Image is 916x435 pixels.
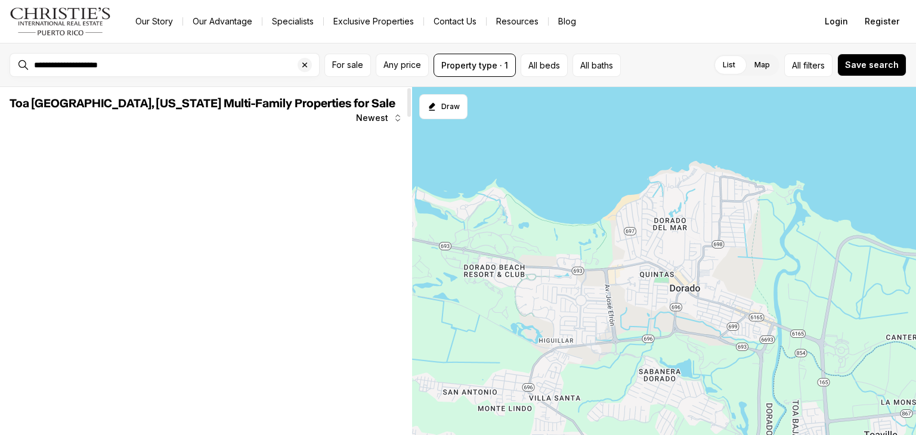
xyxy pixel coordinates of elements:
[818,10,855,33] button: Login
[10,98,395,110] span: Toa [GEOGRAPHIC_DATA], [US_STATE] Multi-Family Properties for Sale
[549,13,586,30] a: Blog
[803,59,825,72] span: filters
[572,54,621,77] button: All baths
[356,113,388,123] span: Newest
[837,54,906,76] button: Save search
[126,13,182,30] a: Our Story
[784,54,833,77] button: Allfilters
[487,13,548,30] a: Resources
[324,54,371,77] button: For sale
[332,60,363,70] span: For sale
[858,10,906,33] button: Register
[745,54,779,76] label: Map
[825,17,848,26] span: Login
[424,13,486,30] button: Contact Us
[792,59,801,72] span: All
[419,94,468,119] button: Start drawing
[865,17,899,26] span: Register
[383,60,421,70] span: Any price
[183,13,262,30] a: Our Advantage
[376,54,429,77] button: Any price
[845,60,899,70] span: Save search
[521,54,568,77] button: All beds
[713,54,745,76] label: List
[434,54,516,77] button: Property type · 1
[10,7,112,36] img: logo
[324,13,423,30] a: Exclusive Properties
[262,13,323,30] a: Specialists
[349,106,410,130] button: Newest
[298,54,319,76] button: Clear search input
